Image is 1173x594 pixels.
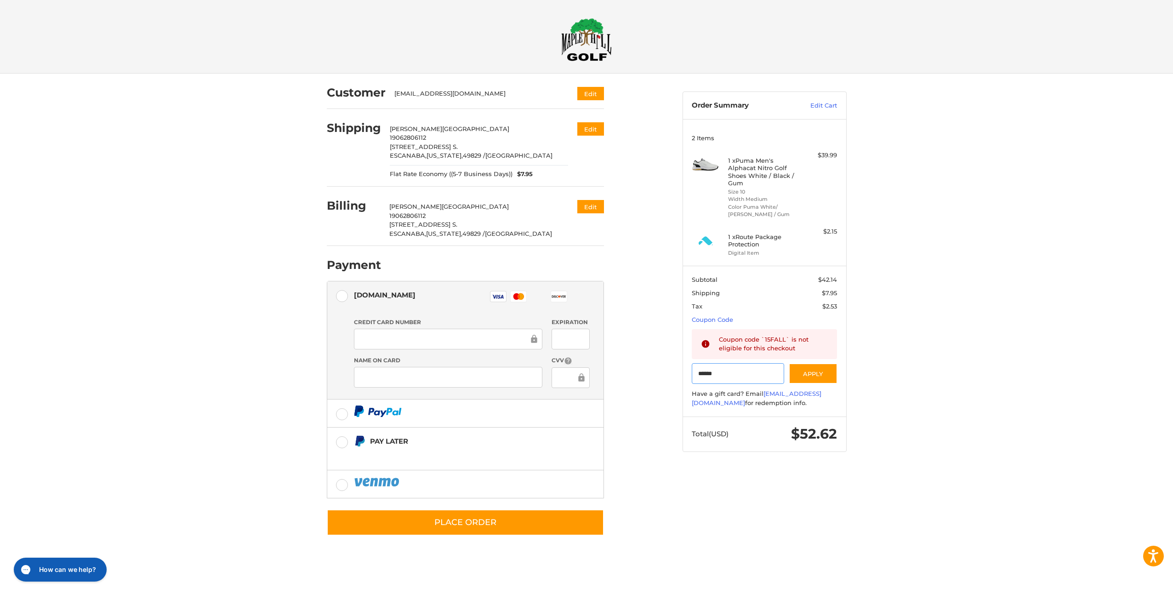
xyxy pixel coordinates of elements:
[692,363,784,384] input: Gift Certificate or Coupon Code
[485,152,552,159] span: [GEOGRAPHIC_DATA]
[370,434,546,449] div: Pay Later
[390,143,458,150] span: [STREET_ADDRESS] S.
[818,276,837,283] span: $42.14
[389,230,426,237] span: ESCANABA,
[728,195,798,203] li: Width Medium
[728,188,798,196] li: Size 10
[692,303,702,310] span: Tax
[390,134,426,141] span: 19062806112
[692,389,837,407] div: Have a gift card? Email for redemption info.
[354,476,401,488] img: PayPal icon
[822,289,837,297] span: $7.95
[9,554,109,585] iframe: Gorgias live chat messenger
[427,152,463,159] span: [US_STATE],
[354,318,542,326] label: Credit Card Number
[577,200,604,213] button: Edit
[327,509,604,536] button: Place Order
[728,233,798,248] h4: 1 x Route Package Protection
[692,101,791,110] h3: Order Summary
[552,318,590,326] label: Expiration
[728,249,798,257] li: Digital Item
[442,203,509,210] span: [GEOGRAPHIC_DATA]
[577,122,604,136] button: Edit
[692,429,729,438] span: Total (USD)
[327,86,386,100] h2: Customer
[692,276,717,283] span: Subtotal
[485,230,552,237] span: [GEOGRAPHIC_DATA]
[791,101,837,110] a: Edit Cart
[389,203,442,210] span: [PERSON_NAME]
[426,230,462,237] span: [US_STATE],
[692,134,837,142] h3: 2 Items
[801,151,837,160] div: $39.99
[552,356,590,365] label: CVV
[728,157,798,187] h4: 1 x Puma Men's Alphacat Nitro Golf Shoes White / Black / Gum
[394,89,559,98] div: [EMAIL_ADDRESS][DOMAIN_NAME]
[389,221,457,228] span: [STREET_ADDRESS] S.
[327,199,381,213] h2: Billing
[354,406,402,417] img: PayPal icon
[389,212,426,219] span: 19062806112
[728,203,798,218] li: Color Puma White/ [PERSON_NAME] / Gum
[390,170,512,179] span: Flat Rate Economy ((5-7 Business Days))
[327,258,381,272] h2: Payment
[791,425,837,442] span: $52.62
[442,125,509,132] span: [GEOGRAPHIC_DATA]
[789,363,837,384] button: Apply
[512,170,533,179] span: $7.95
[354,287,416,303] div: [DOMAIN_NAME]
[327,121,381,135] h2: Shipping
[390,152,427,159] span: ESCANABA,
[462,230,485,237] span: 49829 /
[561,18,612,61] img: Maple Hill Golf
[719,335,828,353] div: Coupon code `15FALL` is not eligible for this checkout
[801,227,837,236] div: $2.15
[354,435,365,447] img: Pay Later icon
[463,152,485,159] span: 49829 /
[577,87,604,100] button: Edit
[692,289,720,297] span: Shipping
[354,356,542,365] label: Name on Card
[390,125,442,132] span: [PERSON_NAME]
[692,390,821,406] a: [EMAIL_ADDRESS][DOMAIN_NAME]
[354,451,546,459] iframe: PayPal Message 1
[692,316,733,323] a: Coupon Code
[822,303,837,310] span: $2.53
